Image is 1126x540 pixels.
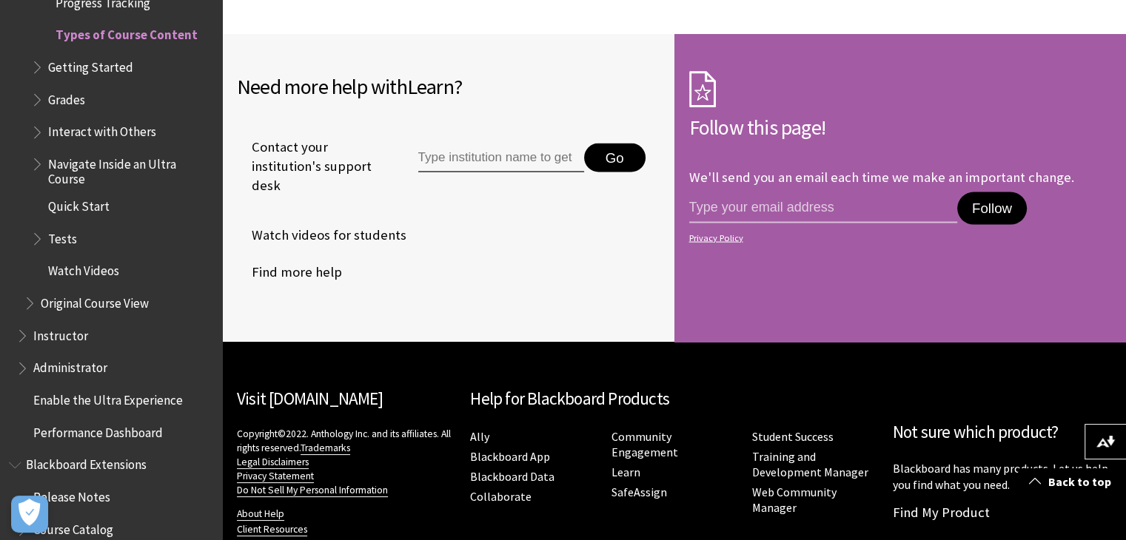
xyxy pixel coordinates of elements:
[237,484,388,497] a: Do Not Sell My Personal Information
[1018,468,1126,496] a: Back to top
[470,449,550,465] a: Blackboard App
[611,429,677,460] a: Community Engagement
[470,489,532,504] a: Collaborate
[237,507,284,521] a: About Help
[33,388,183,408] span: Enable the Ultra Experience
[33,517,113,537] span: Course Catalog
[237,71,660,102] h2: Need more help with ?
[26,453,147,473] span: Blackboard Extensions
[957,192,1027,225] button: Follow
[470,386,878,412] h2: Help for Blackboard Products
[56,23,198,43] span: Types of Course Content
[237,470,314,483] a: Privacy Statement
[41,291,149,311] span: Original Course View
[237,261,342,283] a: Find more help
[33,485,110,504] span: Release Notes
[48,226,77,246] span: Tests
[48,120,156,140] span: Interact with Others
[33,323,88,343] span: Instructor
[301,442,350,455] a: Trademarks
[470,429,489,445] a: Ally
[237,523,307,536] a: Client Resources
[237,456,309,469] a: Legal Disclaimers
[893,504,990,521] a: Find My Product
[407,73,454,100] span: Learn
[689,169,1074,186] p: We'll send you an email each time we make an important change.
[752,449,868,480] a: Training and Development Manager
[237,388,383,409] a: Visit [DOMAIN_NAME]
[48,55,133,75] span: Getting Started
[237,427,455,497] p: Copyright©2022. Anthology Inc. and its affiliates. All rights reserved.
[752,485,837,516] a: Web Community Manager
[48,152,212,186] span: Navigate Inside an Ultra Course
[33,420,163,440] span: Performance Dashboard
[689,71,716,108] img: Subscription Icon
[611,485,666,500] a: SafeAssign
[237,224,406,246] a: Watch videos for students
[689,192,957,223] input: email address
[48,259,119,279] span: Watch Videos
[893,460,1111,493] p: Blackboard has many products. Let us help you find what you need.
[611,465,640,480] a: Learn
[584,144,646,173] button: Go
[11,496,48,533] button: Open Preferences
[893,419,1111,445] h2: Not sure which product?
[48,194,110,214] span: Quick Start
[237,138,384,196] span: Contact your institution's support desk
[48,87,85,107] span: Grades
[752,429,834,445] a: Student Success
[470,469,554,485] a: Blackboard Data
[418,144,584,173] input: Type institution name to get support
[689,112,1112,143] h2: Follow this page!
[33,356,107,376] span: Administrator
[689,233,1107,243] a: Privacy Policy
